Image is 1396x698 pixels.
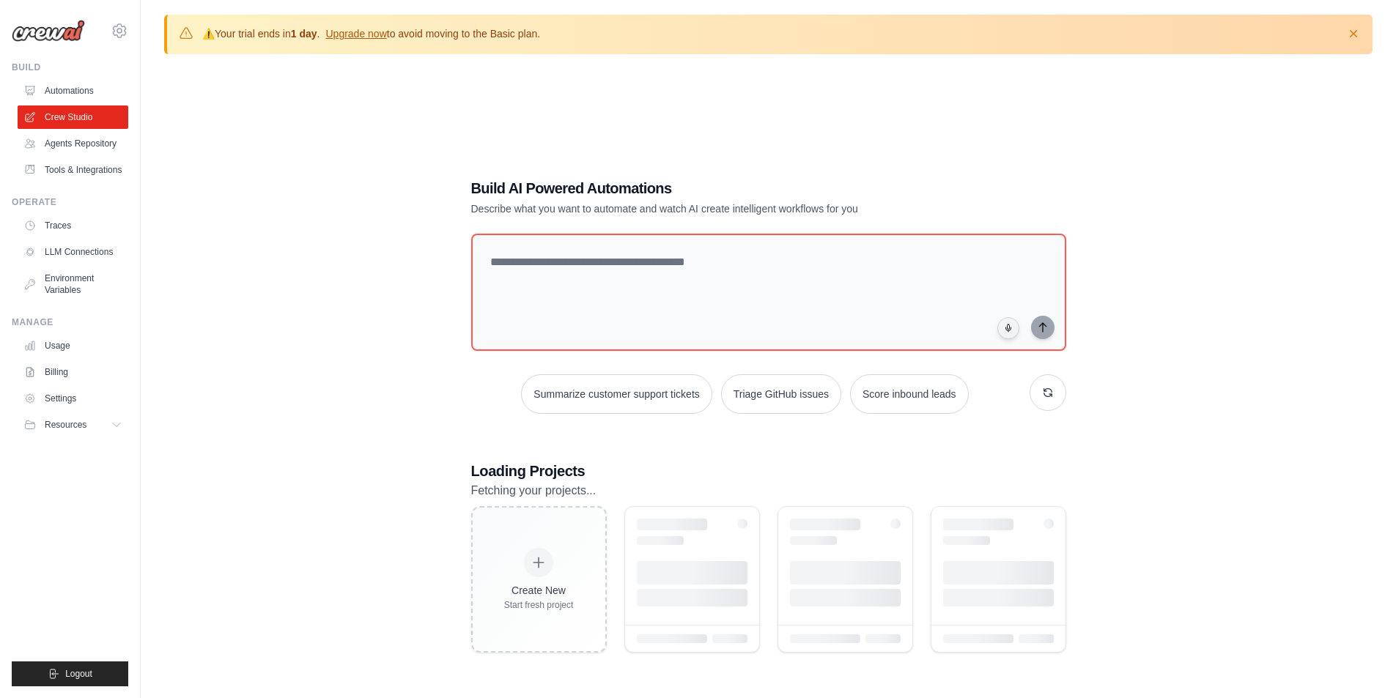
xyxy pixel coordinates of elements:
[471,481,1066,500] p: Fetching your projects...
[18,360,128,384] a: Billing
[202,26,540,41] p: Your trial ends in . to avoid moving to the Basic plan.
[18,240,128,264] a: LLM Connections
[471,461,1066,481] h3: Loading Projects
[721,374,841,414] button: Triage GitHub issues
[65,668,92,680] span: Logout
[12,62,128,73] div: Build
[18,267,128,302] a: Environment Variables
[18,132,128,155] a: Agents Repository
[18,387,128,410] a: Settings
[12,316,128,328] div: Manage
[18,105,128,129] a: Crew Studio
[504,599,574,611] div: Start fresh project
[521,374,712,414] button: Summarize customer support tickets
[18,158,128,182] a: Tools & Integrations
[325,28,386,40] a: Upgrade now
[291,28,317,40] strong: 1 day
[471,178,964,198] h1: Build AI Powered Automations
[18,79,128,103] a: Automations
[202,28,215,40] strong: ⚠️
[12,20,85,42] img: Logo
[471,201,964,216] p: Describe what you want to automate and watch AI create intelligent workflows for you
[850,374,969,414] button: Score inbound leads
[18,413,128,437] button: Resources
[12,661,128,686] button: Logout
[504,583,574,598] div: Create New
[18,334,128,357] a: Usage
[997,317,1019,339] button: Click to speak your automation idea
[12,196,128,208] div: Operate
[45,419,86,431] span: Resources
[18,214,128,237] a: Traces
[1030,374,1066,411] button: Get new suggestions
